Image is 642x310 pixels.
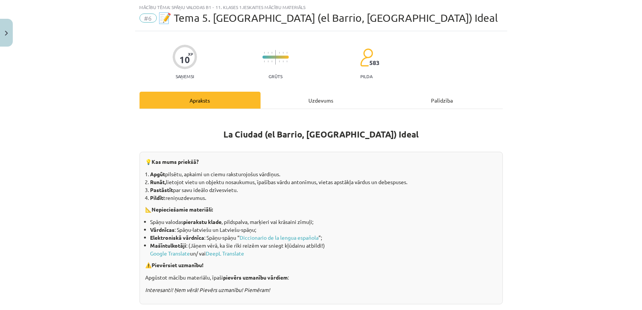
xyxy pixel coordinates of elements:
li: : (Jāņem vērā, ka šie rīki reizēm var sniegt kļūdainu atbildi!) un/ vai [150,242,497,257]
img: icon-short-line-57e1e144782c952c97e751825c79c345078a6d821885a25fce030b3d8c18986b.svg [287,60,287,62]
img: icon-short-line-57e1e144782c952c97e751825c79c345078a6d821885a25fce030b3d8c18986b.svg [279,60,280,62]
b: Pastāstīt [150,186,173,193]
b: pierakstu klade [184,218,222,225]
strong: La Ciudad (el Barrio, [GEOGRAPHIC_DATA]) Ideal [223,129,419,140]
img: icon-short-line-57e1e144782c952c97e751825c79c345078a6d821885a25fce030b3d8c18986b.svg [287,52,287,54]
img: icon-close-lesson-0947bae3869378f0d4975bcd49f059093ad1ed9edebbc8119c70593378902aed.svg [5,31,8,36]
span: 📝 Tema 5. [GEOGRAPHIC_DATA] (el Barrio, [GEOGRAPHIC_DATA]) Ideal [159,12,498,24]
img: icon-short-line-57e1e144782c952c97e751825c79c345078a6d821885a25fce030b3d8c18986b.svg [264,60,265,62]
strong: Kas mums priekšā? [152,158,199,165]
p: 💡 [146,158,497,166]
p: pilda [360,74,372,79]
li: par savu ideālo dzīvesvietu. [150,186,497,194]
span: #6 [140,14,157,23]
img: icon-long-line-d9ea69661e0d244f92f715978eff75569469978d946b2353a9bb055b3ed8787d.svg [275,50,276,65]
a: Diccionario de la lengua española [240,234,319,241]
b: pievērs uzmanību vārdiem [223,274,288,281]
strong: Nepieciešamie materiāli: [152,206,213,213]
b: Elektroniskā vārdnīca [150,234,205,241]
p: Apgūstot mācību materiālu, īpaši : [146,274,497,281]
li: lietojot vietu un objektu nosaukumus, īpašības vārdu antonīmus, vietas apstākļa vārdus un debespu... [150,178,497,186]
div: Mācību tēma: Spāņu valodas b1 - 11. klases 1.ieskaites mācību materiāls [140,5,503,10]
div: Apraksts [140,92,261,109]
img: icon-short-line-57e1e144782c952c97e751825c79c345078a6d821885a25fce030b3d8c18986b.svg [279,52,280,54]
b: Pildīt [150,194,164,201]
b: Mašīntulkotāji [150,242,187,249]
img: icon-short-line-57e1e144782c952c97e751825c79c345078a6d821885a25fce030b3d8c18986b.svg [272,60,272,62]
li: : Spāņu-spāņu “ ”; [150,234,497,242]
i: Interesanti! Ņem vērā! Pievērs uzmanību! Piemēram! [146,286,270,293]
strong: Pievērsiet uzmanību! [152,262,204,268]
img: icon-short-line-57e1e144782c952c97e751825c79c345078a6d821885a25fce030b3d8c18986b.svg [264,52,265,54]
img: icon-short-line-57e1e144782c952c97e751825c79c345078a6d821885a25fce030b3d8c18986b.svg [272,52,272,54]
div: 10 [179,54,190,65]
p: Grūts [269,74,282,79]
a: DeepL Translate [206,250,244,257]
li: pilsētu, apkaimi un ciemu raksturojošus vārdiņus. [150,170,497,178]
span: 583 [369,59,379,66]
li: treniņuzdevumus. [150,194,497,202]
span: XP [188,52,193,56]
p: 📐 [146,206,497,213]
b: Runāt, [150,178,166,185]
li: Spāņu valodas , pildspalva, marķieri vai krāsaini zīmuļi; [150,218,497,226]
p: Saņemsi [173,74,197,79]
div: Palīdzība [382,92,503,109]
a: Google Translate [150,250,190,257]
b: Apgūt [150,171,165,177]
img: students-c634bb4e5e11cddfef0936a35e636f08e4e9abd3cc4e673bd6f9a4125e45ecb1.svg [360,48,373,67]
div: Uzdevums [261,92,382,109]
li: : Spāņu-latviešu un Latviešu-spāņu; [150,226,497,234]
p: ⚠️ [146,261,497,269]
b: Vārdnīcas [150,226,175,233]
